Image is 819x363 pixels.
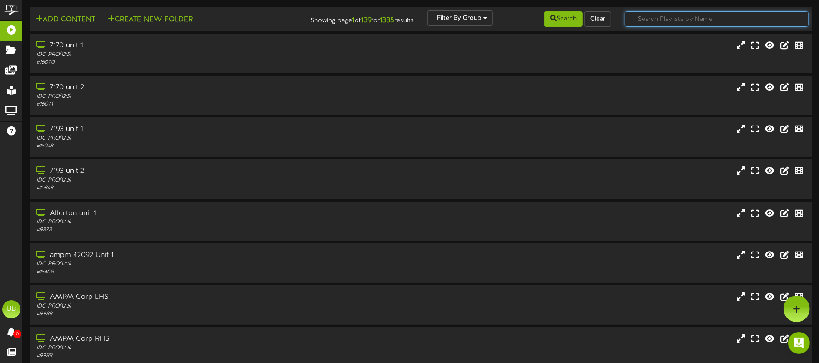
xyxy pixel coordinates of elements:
div: IDC PRO ( 12:5 ) [36,302,349,310]
div: # 15948 [36,142,349,150]
button: Filter By Group [427,10,493,26]
div: # 16070 [36,59,349,66]
div: IDC PRO ( 12:5 ) [36,51,349,59]
strong: 1 [352,16,355,25]
div: AMPM Corp LHS [36,292,349,302]
div: 7193 unit 1 [36,124,349,135]
div: # 9988 [36,352,349,360]
button: Search [544,11,583,27]
div: 7193 unit 2 [36,166,349,176]
div: Showing page of for results [289,10,421,26]
strong: 1385 [380,16,394,25]
div: Open Intercom Messenger [788,332,810,354]
div: # 15408 [36,268,349,276]
div: # 9989 [36,310,349,318]
div: # 9878 [36,226,349,234]
div: BB [2,300,20,318]
div: IDC PRO ( 12:5 ) [36,260,349,268]
div: ampm 42092 Unit 1 [36,250,349,261]
div: # 15949 [36,184,349,192]
div: 7170 unit 2 [36,82,349,93]
div: IDC PRO ( 12:5 ) [36,218,349,226]
div: # 16071 [36,101,349,108]
button: Add Content [33,14,98,25]
input: -- Search Playlists by Name -- [625,11,809,27]
span: 0 [13,330,21,338]
div: AMPM Corp RHS [36,334,349,344]
strong: 139 [361,16,372,25]
button: Clear [584,11,611,27]
div: IDC PRO ( 12:5 ) [36,135,349,142]
div: 7170 unit 1 [36,40,349,51]
div: IDC PRO ( 12:5 ) [36,93,349,101]
button: Create New Folder [105,14,196,25]
div: IDC PRO ( 12:5 ) [36,344,349,352]
div: IDC PRO ( 12:5 ) [36,176,349,184]
div: Allerton unit 1 [36,208,349,219]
